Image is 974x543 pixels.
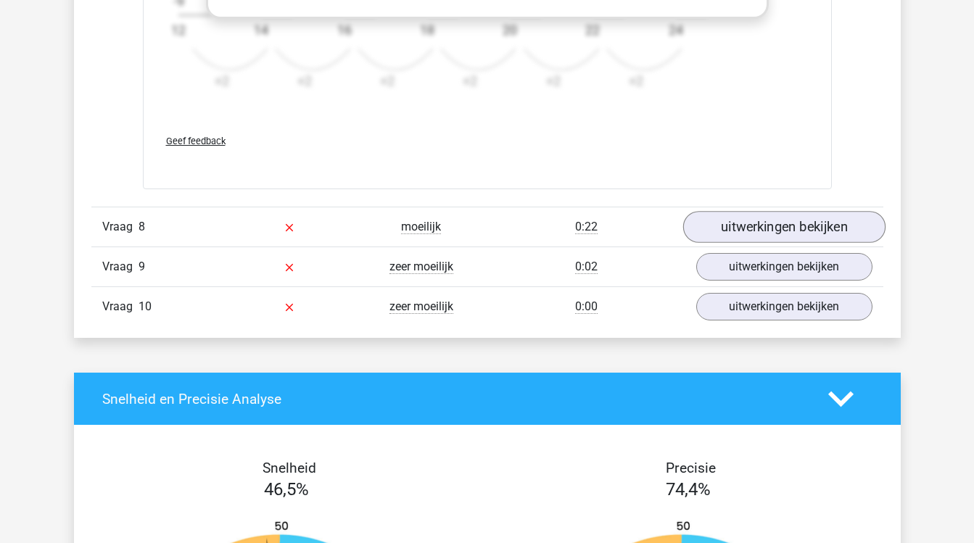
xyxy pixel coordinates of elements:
span: 8 [139,220,145,233]
text: 24 [668,22,682,38]
span: zeer moeilijk [389,299,453,314]
span: Vraag [102,258,139,275]
span: 74,4% [666,479,711,500]
span: zeer moeilijk [389,260,453,274]
text: 16 [337,22,351,38]
a: uitwerkingen bekijken [696,253,872,281]
text: 12 [171,22,186,38]
text: +2 [546,73,561,88]
h4: Snelheid en Precisie Analyse [102,391,806,407]
text: +2 [215,73,229,88]
span: 9 [139,260,145,273]
text: +2 [463,73,477,88]
span: 0:00 [575,299,598,314]
span: 10 [139,299,152,313]
span: moeilijk [401,220,441,234]
span: 46,5% [264,479,309,500]
h4: Snelheid [102,460,476,476]
text: +2 [297,73,312,88]
span: 0:22 [575,220,598,234]
span: Vraag [102,298,139,315]
text: +2 [629,73,643,88]
text: 18 [419,22,434,38]
text: 22 [585,22,600,38]
h4: Precisie [504,460,878,476]
span: Vraag [102,218,139,236]
text: 14 [254,22,268,38]
a: uitwerkingen bekijken [682,211,885,243]
span: 0:02 [575,260,598,274]
text: 20 [503,22,517,38]
text: +2 [380,73,395,88]
a: uitwerkingen bekijken [696,293,872,320]
span: Geef feedback [166,136,226,146]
